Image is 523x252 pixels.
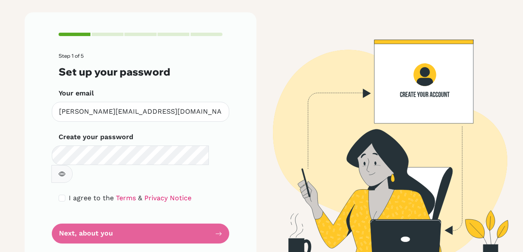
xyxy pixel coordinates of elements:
[52,102,229,122] input: Insert your email*
[59,88,94,98] label: Your email
[59,66,222,78] h3: Set up your password
[59,132,133,142] label: Create your password
[116,194,136,202] a: Terms
[69,194,114,202] span: I agree to the
[59,53,84,59] span: Step 1 of 5
[138,194,142,202] span: &
[144,194,191,202] a: Privacy Notice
